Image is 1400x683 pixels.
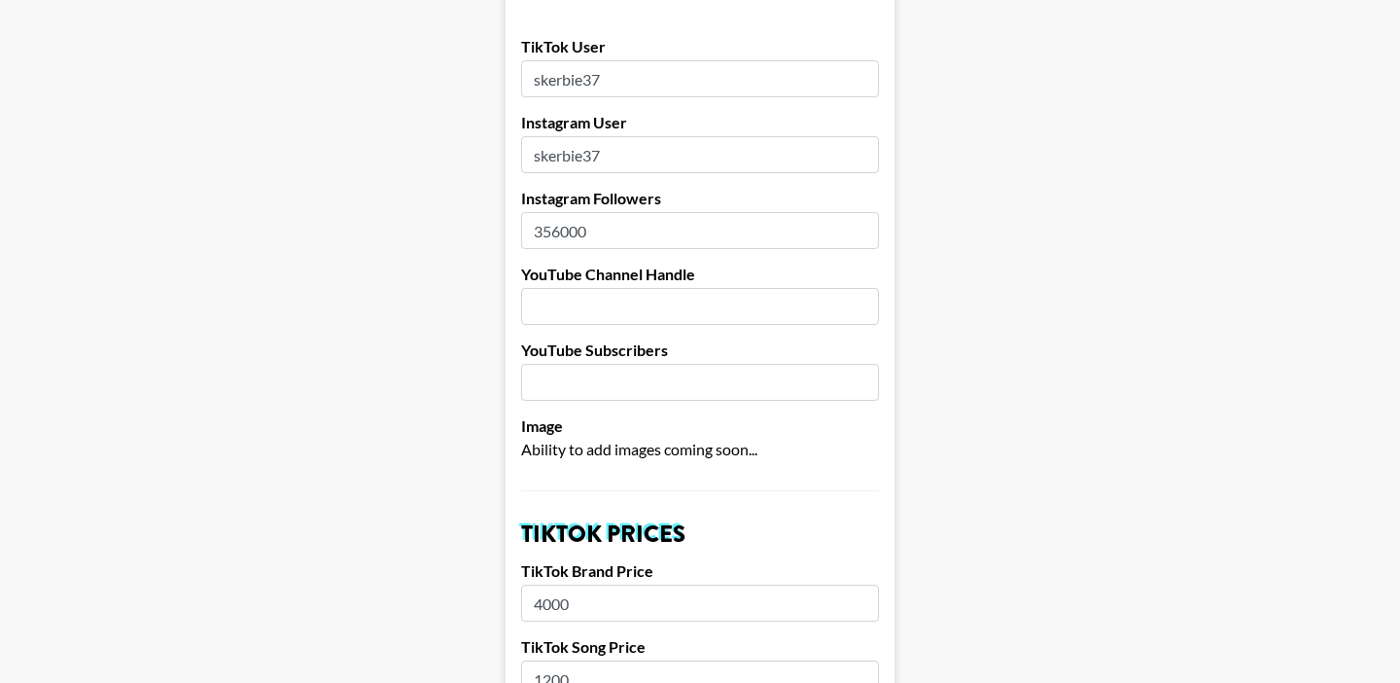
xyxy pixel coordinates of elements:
h2: TikTok Prices [521,522,879,546]
label: Instagram User [521,113,879,132]
label: TikTok Brand Price [521,561,879,581]
label: YouTube Channel Handle [521,265,879,284]
label: Instagram Followers [521,189,879,208]
label: TikTok User [521,37,879,56]
label: Image [521,416,879,436]
label: YouTube Subscribers [521,341,879,360]
label: TikTok Song Price [521,637,879,657]
span: Ability to add images coming soon... [521,440,757,458]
